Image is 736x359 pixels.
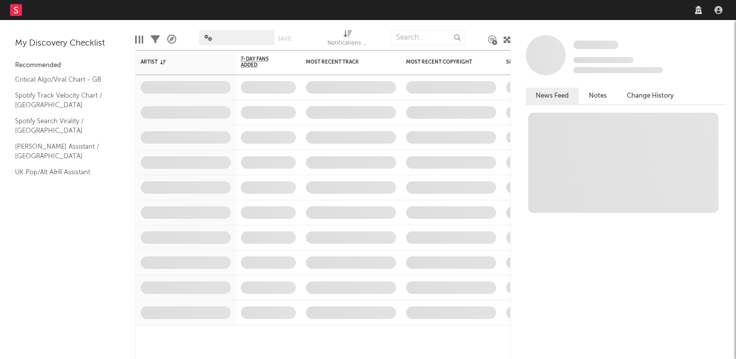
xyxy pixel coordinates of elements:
button: News Feed [526,88,579,104]
input: Search... [391,30,466,45]
div: Edit Columns [135,25,143,54]
a: Spotify Search Virality / [GEOGRAPHIC_DATA] [15,116,110,136]
div: Filters [151,25,160,54]
div: Recommended [15,60,120,72]
span: Some Artist [573,41,618,49]
span: 7-Day Fans Added [241,56,281,68]
button: Notes [579,88,617,104]
div: Notifications (Artist) [327,38,367,50]
button: Change History [617,88,684,104]
div: Spotify Monthly Listeners [506,59,581,65]
div: Notifications (Artist) [327,25,367,54]
div: A&R Pipeline [167,25,176,54]
a: Critical Algo/Viral Chart - GB [15,74,110,85]
div: My Discovery Checklist [15,38,120,50]
a: UK Pop/Alt A&R Assistant [15,167,110,178]
div: Artist [141,59,216,65]
span: Tracking Since: [DATE] [573,57,633,63]
div: Most Recent Copyright [406,59,481,65]
a: [PERSON_NAME] Assistant / [GEOGRAPHIC_DATA] [15,141,110,162]
a: Spotify Track Velocity Chart / [GEOGRAPHIC_DATA] [15,90,110,111]
div: Most Recent Track [306,59,381,65]
span: 0 fans last week [573,67,663,73]
button: Save [278,36,291,42]
a: Some Artist [573,40,618,50]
